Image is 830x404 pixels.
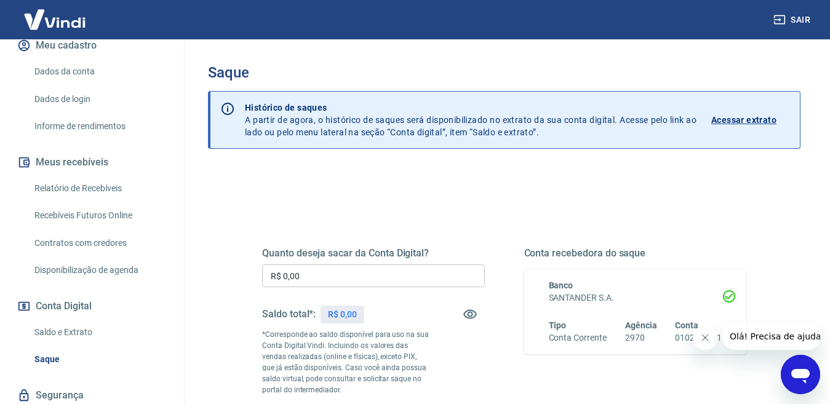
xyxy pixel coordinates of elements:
[30,176,169,201] a: Relatório de Recebíveis
[711,114,776,126] p: Acessar extrato
[30,347,169,372] a: Saque
[30,114,169,139] a: Informe de rendimentos
[15,32,169,59] button: Meu cadastro
[711,101,790,138] a: Acessar extrato
[30,231,169,256] a: Contratos com credores
[722,323,820,350] iframe: Mensagem da empresa
[15,1,95,38] img: Vindi
[781,355,820,394] iframe: Botão para abrir a janela de mensagens
[245,101,696,138] p: A partir de agora, o histórico de saques será disponibilizado no extrato da sua conta digital. Ac...
[549,320,567,330] span: Tipo
[549,331,607,344] h6: Conta Corrente
[549,291,722,304] h6: SANTANDER S.A.
[549,280,573,290] span: Banco
[245,101,696,114] p: Histórico de saques
[30,59,169,84] a: Dados da conta
[208,64,800,81] h3: Saque
[30,320,169,345] a: Saldo e Extrato
[30,87,169,112] a: Dados de login
[7,9,103,18] span: Olá! Precisa de ajuda?
[262,247,485,259] h5: Quanto deseja sacar da Conta Digital?
[675,320,698,330] span: Conta
[15,149,169,176] button: Meus recebíveis
[771,9,815,31] button: Sair
[693,325,717,350] iframe: Fechar mensagem
[625,320,657,330] span: Agência
[15,293,169,320] button: Conta Digital
[30,203,169,228] a: Recebíveis Futuros Online
[328,308,357,321] p: R$ 0,00
[524,247,747,259] h5: Conta recebedora do saque
[625,331,657,344] h6: 2970
[30,258,169,283] a: Disponibilização de agenda
[675,331,722,344] h6: 01027322-1
[262,329,429,395] p: *Corresponde ao saldo disponível para uso na sua Conta Digital Vindi. Incluindo os valores das ve...
[262,308,316,320] h5: Saldo total*:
